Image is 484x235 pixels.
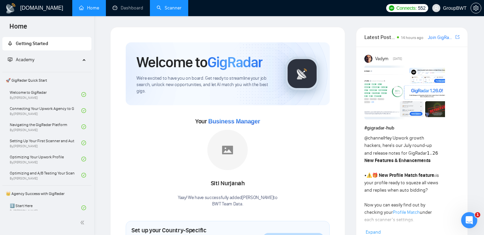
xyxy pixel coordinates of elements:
[364,33,395,41] span: Latest Posts from the GigRadar Community
[8,57,12,62] span: fund-projection-screen
[471,5,481,11] span: setting
[379,172,436,178] strong: New Profile Match feature:
[80,219,87,226] span: double-left
[79,5,99,11] a: homeHome
[393,56,402,62] span: [DATE]
[471,5,481,11] a: setting
[8,41,12,46] span: rocket
[461,212,477,228] iframe: Intercom live chat
[10,87,81,102] a: Welcome to GigRadarBy[PERSON_NAME]
[136,53,263,71] h1: Welcome to
[393,209,420,215] a: Profile Match
[207,130,248,170] img: placeholder.png
[455,34,459,40] a: export
[178,195,278,207] div: Yaay! We have successfully added [PERSON_NAME] to
[375,55,389,63] span: Vadym
[81,157,86,161] span: check-circle
[207,53,263,71] span: GigRadar
[195,118,260,125] span: Your
[10,168,81,183] a: Optimizing and A/B Testing Your Scanner for Better ResultsBy[PERSON_NAME]
[4,22,33,36] span: Home
[389,5,394,11] img: upwork-logo.png
[428,34,454,41] a: Join GigRadar Slack Community
[178,178,278,189] div: Siti Nurjanah
[364,66,445,119] img: F09AC4U7ATU-image.png
[434,6,439,10] span: user
[81,205,86,210] span: check-circle
[401,35,424,40] span: 14 hours ago
[5,3,16,14] img: logo
[471,3,481,13] button: setting
[418,4,426,12] span: 552
[157,5,182,11] a: searchScanner
[2,37,91,50] li: Getting Started
[10,103,81,118] a: Connecting Your Upwork Agency to GigRadarBy[PERSON_NAME]
[366,172,372,178] span: ⚠️
[10,119,81,134] a: Navigating the GigRadar PlatformBy[PERSON_NAME]
[364,124,459,132] h1: # gigradar-hub
[475,212,480,218] span: 1
[208,118,260,125] span: Business Manager
[16,57,34,63] span: Academy
[364,135,384,141] span: @channel
[113,5,143,11] a: dashboardDashboard
[396,4,416,12] span: Connects:
[16,41,48,46] span: Getting Started
[81,141,86,145] span: check-circle
[81,92,86,97] span: check-circle
[285,57,319,90] img: gigradar-logo.png
[372,172,378,178] span: 🎁
[3,74,91,87] span: 🚀 GigRadar Quick Start
[364,55,372,63] img: Vadym
[10,200,81,215] a: 1️⃣ Start HereBy[PERSON_NAME]
[10,152,81,166] a: Optimizing Your Upwork ProfileBy[PERSON_NAME]
[81,108,86,113] span: check-circle
[427,150,438,156] code: 1.26
[3,187,91,200] span: 👑 Agency Success with GigRadar
[10,135,81,150] a: Setting Up Your First Scanner and Auto-BidderBy[PERSON_NAME]
[178,201,278,207] p: BWT Team Data .
[136,75,275,94] span: We're excited to have you on board. Get ready to streamline your job search, unlock new opportuni...
[364,158,431,163] strong: New Features & Enhancements
[366,229,381,235] span: Expand
[8,57,34,63] span: Academy
[81,124,86,129] span: check-circle
[81,173,86,178] span: check-circle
